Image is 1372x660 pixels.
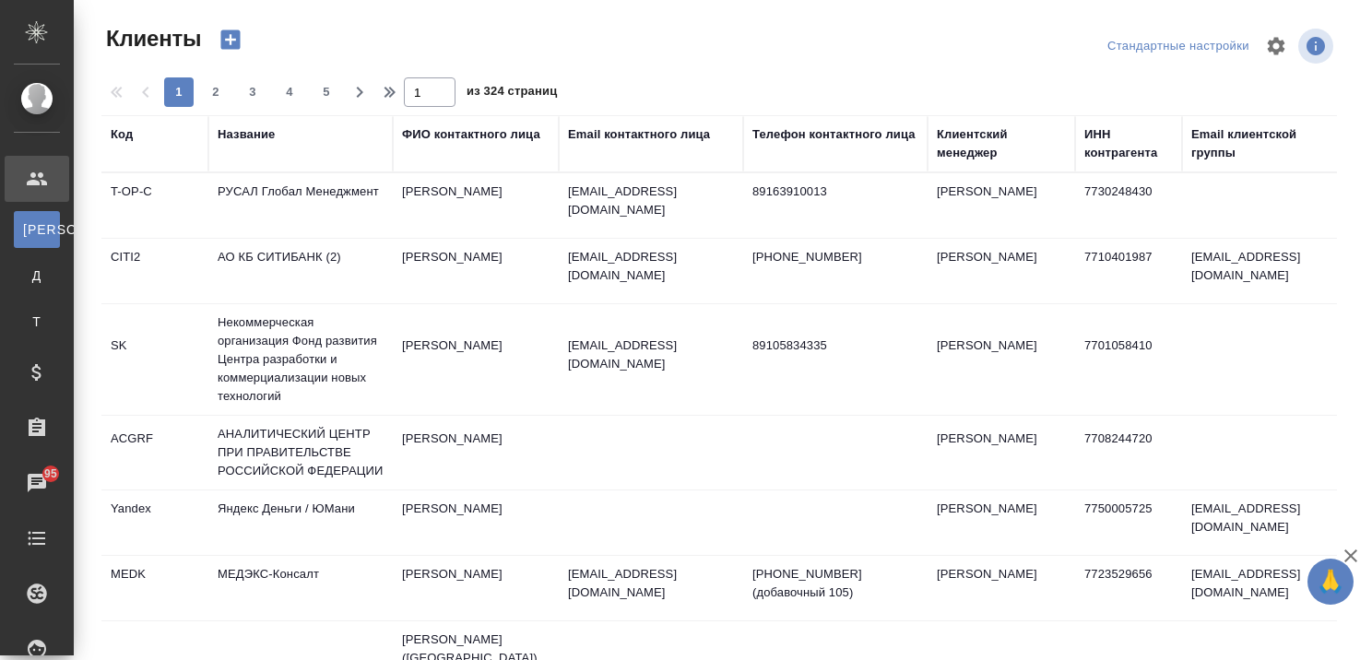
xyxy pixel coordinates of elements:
[208,304,393,415] td: Некоммерческая организация Фонд развития Центра разработки и коммерциализации новых технологий
[238,77,267,107] button: 3
[1075,173,1182,238] td: 7730248430
[101,556,208,620] td: MEDK
[928,327,1075,392] td: [PERSON_NAME]
[208,556,393,620] td: МЕДЭКС-Консалт
[1182,239,1348,303] td: [EMAIL_ADDRESS][DOMAIN_NAME]
[14,211,60,248] a: [PERSON_NAME]
[393,173,559,238] td: [PERSON_NAME]
[1075,327,1182,392] td: 7701058410
[928,239,1075,303] td: [PERSON_NAME]
[928,173,1075,238] td: [PERSON_NAME]
[33,465,68,483] span: 95
[201,83,231,101] span: 2
[568,183,734,219] p: [EMAIL_ADDRESS][DOMAIN_NAME]
[312,83,341,101] span: 5
[1075,239,1182,303] td: 7710401987
[937,125,1066,162] div: Клиентский менеджер
[467,80,557,107] span: из 324 страниц
[208,490,393,555] td: Яндекс Деньги / ЮМани
[568,125,710,144] div: Email контактного лица
[101,327,208,392] td: SK
[201,77,231,107] button: 2
[1182,556,1348,620] td: [EMAIL_ADDRESS][DOMAIN_NAME]
[1254,24,1298,68] span: Настроить таблицу
[752,248,918,266] p: [PHONE_NUMBER]
[1075,490,1182,555] td: 7750005725
[208,173,393,238] td: РУСАЛ Глобал Менеджмент
[1182,490,1348,555] td: [EMAIL_ADDRESS][DOMAIN_NAME]
[393,420,559,485] td: [PERSON_NAME]
[14,303,60,340] a: Т
[101,24,201,53] span: Клиенты
[312,77,341,107] button: 5
[1191,125,1339,162] div: Email клиентской группы
[1298,29,1337,64] span: Посмотреть информацию
[393,239,559,303] td: [PERSON_NAME]
[752,336,918,355] p: 89105834335
[14,257,60,294] a: Д
[402,125,540,144] div: ФИО контактного лица
[275,83,304,101] span: 4
[218,125,275,144] div: Название
[208,239,393,303] td: АО КБ СИТИБАНК (2)
[568,565,734,602] p: [EMAIL_ADDRESS][DOMAIN_NAME]
[1315,562,1346,601] span: 🙏
[752,125,916,144] div: Телефон контактного лица
[5,460,69,506] a: 95
[1307,559,1354,605] button: 🙏
[1103,32,1254,61] div: split button
[752,183,918,201] p: 89163910013
[238,83,267,101] span: 3
[568,248,734,285] p: [EMAIL_ADDRESS][DOMAIN_NAME]
[928,420,1075,485] td: [PERSON_NAME]
[393,490,559,555] td: [PERSON_NAME]
[928,556,1075,620] td: [PERSON_NAME]
[23,266,51,285] span: Д
[111,125,133,144] div: Код
[101,239,208,303] td: CITI2
[393,327,559,392] td: [PERSON_NAME]
[208,416,393,489] td: АНАЛИТИЧЕСКИЙ ЦЕНТР ПРИ ПРАВИТЕЛЬСТВЕ РОССИЙСКОЙ ФЕДЕРАЦИИ
[1075,556,1182,620] td: 7723529656
[101,420,208,485] td: ACGRF
[393,556,559,620] td: [PERSON_NAME]
[101,173,208,238] td: T-OP-C
[928,490,1075,555] td: [PERSON_NAME]
[1075,420,1182,485] td: 7708244720
[752,565,918,602] p: [PHONE_NUMBER] (добавочный 105)
[23,220,51,239] span: [PERSON_NAME]
[101,490,208,555] td: Yandex
[1084,125,1173,162] div: ИНН контрагента
[275,77,304,107] button: 4
[568,336,734,373] p: [EMAIL_ADDRESS][DOMAIN_NAME]
[23,312,51,331] span: Т
[208,24,253,55] button: Создать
